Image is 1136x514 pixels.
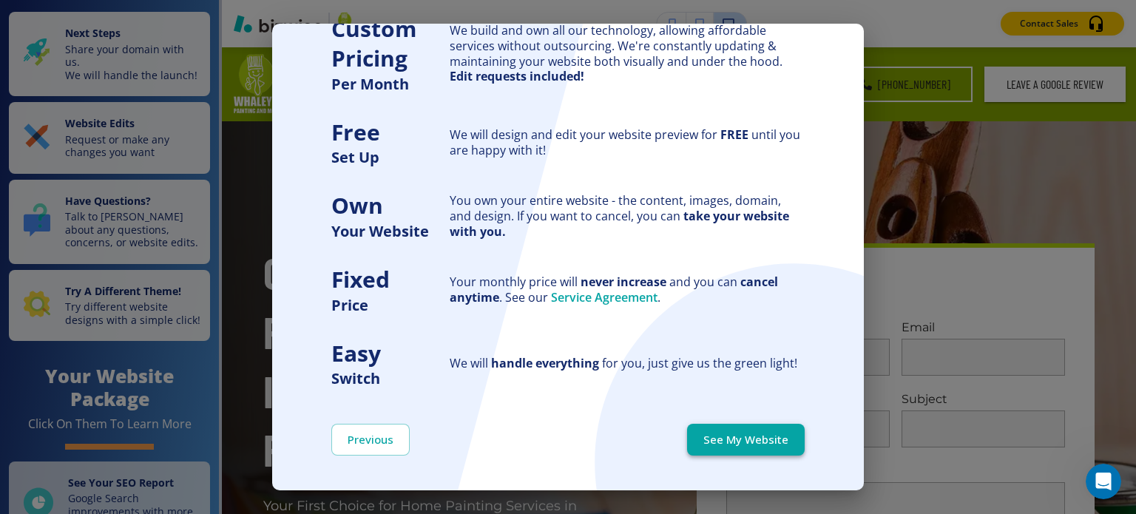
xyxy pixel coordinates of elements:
[331,368,450,388] h5: Switch
[720,126,748,143] strong: FREE
[331,424,410,455] button: Previous
[450,208,789,240] strong: take your website with you.
[450,274,805,305] div: Your monthly price will and you can . See our .
[331,221,450,241] h5: Your Website
[331,74,450,94] h5: Per Month
[331,264,390,294] strong: Fixed
[450,127,805,158] div: We will design and edit your website preview for until you are happy with it!
[331,117,380,147] strong: Free
[331,190,383,220] strong: Own
[491,355,599,371] strong: handle everything
[331,13,416,74] strong: Custom Pricing
[331,295,450,315] h5: Price
[1086,464,1121,499] iframe: Intercom live chat
[450,68,584,84] strong: Edit requests included!
[581,274,666,290] strong: never increase
[450,274,778,305] strong: cancel anytime
[551,289,657,305] a: Service Agreement
[450,193,805,239] div: You own your entire website - the content, images, domain, and design. If you want to cancel, you...
[687,424,805,455] button: See My Website
[450,356,805,371] div: We will for you, just give us the green light!
[331,147,450,167] h5: Set Up
[331,338,381,368] strong: Easy
[450,23,805,84] div: We build and own all our technology, allowing affordable services without outsourcing. We're cons...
